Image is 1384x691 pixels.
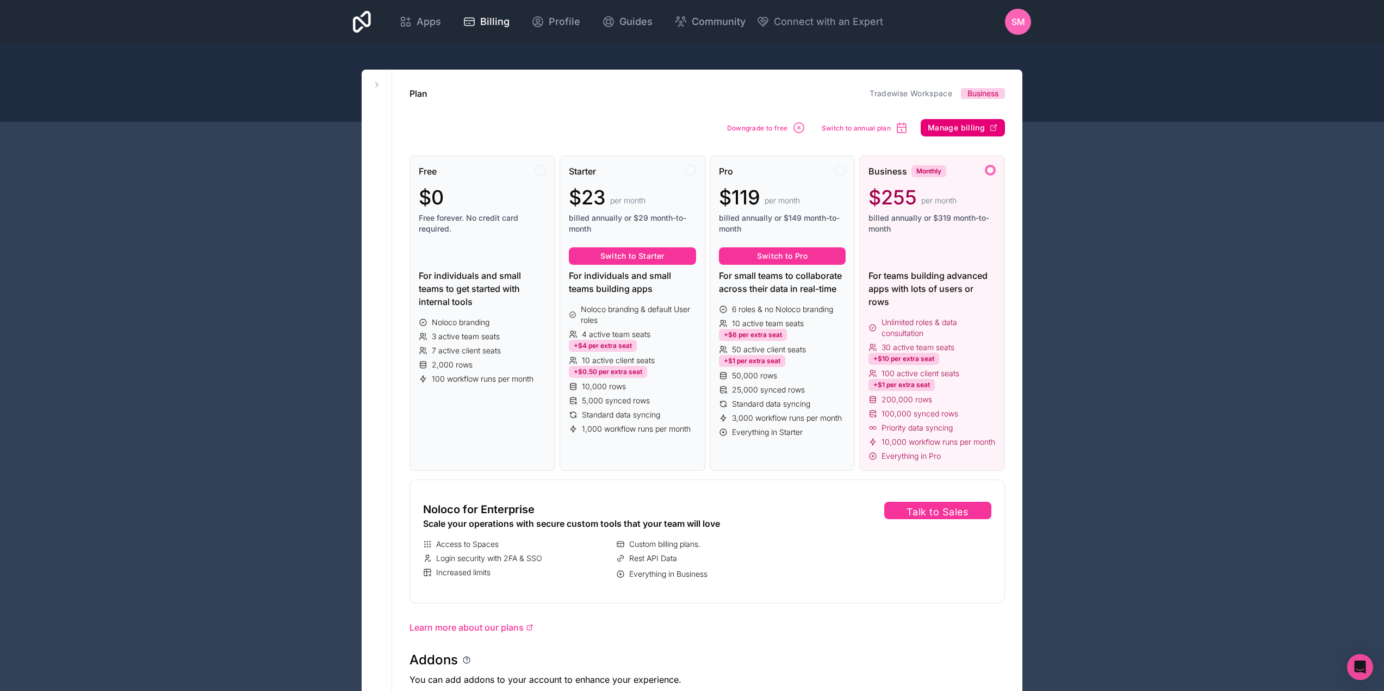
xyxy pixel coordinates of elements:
[569,165,596,178] span: Starter
[610,195,646,206] span: per month
[582,381,626,392] span: 10,000 rows
[822,124,891,132] span: Switch to annual plan
[432,331,500,342] span: 3 active team seats
[719,329,787,341] div: +$6 per extra seat
[569,269,696,295] div: For individuals and small teams building apps
[732,304,833,315] span: 6 roles & no Noloco branding
[432,359,473,370] span: 2,000 rows
[818,117,912,138] button: Switch to annual plan
[419,186,444,208] span: $0
[882,422,953,433] span: Priority data syncing
[417,14,441,29] span: Apps
[732,318,804,329] span: 10 active team seats
[774,14,883,29] span: Connect with an Expert
[882,342,954,353] span: 30 active team seats
[868,213,996,234] span: billed annually or $319 month-to-month
[582,329,650,340] span: 4 active team seats
[911,165,946,177] div: Monthly
[454,10,518,34] a: Billing
[582,355,655,366] span: 10 active client seats
[629,553,677,564] span: Rest API Data
[967,88,998,99] span: Business
[569,247,696,265] button: Switch to Starter
[629,539,700,550] span: Custom billing plans.
[882,368,959,379] span: 100 active client seats
[582,424,691,434] span: 1,000 workflow runs per month
[732,413,842,424] span: 3,000 workflow runs per month
[582,409,660,420] span: Standard data syncing
[732,370,777,381] span: 50,000 rows
[419,213,546,234] span: Free forever. No credit card required.
[480,14,510,29] span: Billing
[719,247,846,265] button: Switch to Pro
[523,10,589,34] a: Profile
[732,427,803,438] span: Everything in Starter
[409,651,458,669] h1: Addons
[619,14,653,29] span: Guides
[732,344,806,355] span: 50 active client seats
[593,10,661,34] a: Guides
[432,373,533,384] span: 100 workflow runs per month
[882,437,995,447] span: 10,000 workflow runs per month
[409,673,1005,686] p: You can add addons to your account to enhance your experience.
[569,366,647,378] div: +$0.50 per extra seat
[423,517,804,530] div: Scale your operations with secure custom tools that your team will love
[884,502,991,519] button: Talk to Sales
[692,14,746,29] span: Community
[868,379,935,391] div: +$1 per extra seat
[868,353,939,365] div: +$10 per extra seat
[436,553,542,564] span: Login security with 2FA & SSO
[569,213,696,234] span: billed annually or $29 month-to-month
[868,269,996,308] div: For teams building advanced apps with lots of users or rows
[666,10,754,34] a: Community
[921,195,957,206] span: per month
[723,117,809,138] button: Downgrade to free
[882,317,996,339] span: Unlimited roles & data consultation
[882,451,941,462] span: Everything in Pro
[569,186,606,208] span: $23
[732,399,810,409] span: Standard data syncing
[432,317,489,328] span: Noloco branding
[868,165,907,178] span: Business
[719,165,733,178] span: Pro
[868,186,917,208] span: $255
[882,394,932,405] span: 200,000 rows
[928,123,985,133] span: Manage billing
[409,87,427,100] h1: Plan
[419,165,437,178] span: Free
[882,408,958,419] span: 100,000 synced rows
[581,304,696,326] span: Noloco branding & default User roles
[1011,15,1025,28] span: SM
[436,539,499,550] span: Access to Spaces
[719,355,785,367] div: +$1 per extra seat
[921,119,1005,136] button: Manage billing
[549,14,580,29] span: Profile
[719,213,846,234] span: billed annually or $149 month-to-month
[409,621,524,634] span: Learn more about our plans
[1347,654,1373,680] div: Open Intercom Messenger
[870,89,952,98] a: Tradewise Workspace
[727,124,788,132] span: Downgrade to free
[419,269,546,308] div: For individuals and small teams to get started with internal tools
[756,14,883,29] button: Connect with an Expert
[719,269,846,295] div: For small teams to collaborate across their data in real-time
[732,384,805,395] span: 25,000 synced rows
[423,502,535,517] span: Noloco for Enterprise
[629,569,707,580] span: Everything in Business
[765,195,800,206] span: per month
[569,340,637,352] div: +$4 per extra seat
[409,621,1005,634] a: Learn more about our plans
[390,10,450,34] a: Apps
[719,186,760,208] span: $119
[582,395,650,406] span: 5,000 synced rows
[436,567,491,578] span: Increased limits
[432,345,501,356] span: 7 active client seats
